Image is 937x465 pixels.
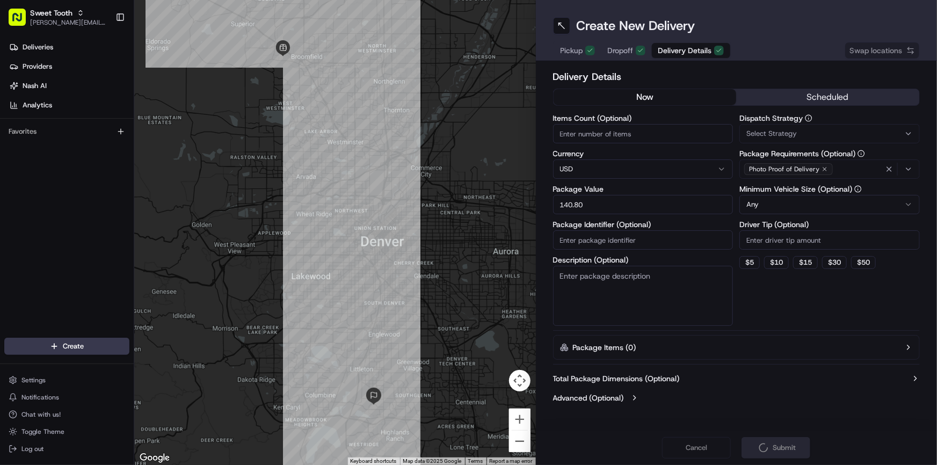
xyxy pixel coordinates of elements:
div: We're available if you need us! [48,113,148,122]
label: Driver Tip (Optional) [739,221,920,228]
button: Advanced (Optional) [553,393,920,403]
label: Total Package Dimensions (Optional) [553,373,680,384]
a: 📗Knowledge Base [6,236,86,255]
a: Open this area in Google Maps (opens a new window) [137,451,172,465]
span: [DATE] [95,195,117,204]
span: Notifications [21,393,59,402]
input: Enter package value [553,195,733,214]
a: Nash AI [4,77,134,95]
div: 💻 [91,241,99,250]
div: Favorites [4,123,129,140]
button: Select Strategy [739,124,920,143]
span: API Documentation [101,240,172,251]
h1: Create New Delivery [577,17,695,34]
img: 5e9a9d7314ff4150bce227a61376b483.jpg [23,103,42,122]
button: Keyboard shortcuts [351,457,397,465]
span: Knowledge Base [21,240,82,251]
span: Pylon [107,266,130,274]
button: $30 [822,256,847,269]
a: Providers [4,58,134,75]
button: Total Package Dimensions (Optional) [553,373,920,384]
span: Delivery Details [658,45,712,56]
button: Map camera controls [509,370,531,391]
img: 1736555255976-a54dd68f-1ca7-489b-9aae-adbdc363a1c4 [21,167,30,176]
span: [PERSON_NAME] [33,195,87,204]
button: Minimum Vehicle Size (Optional) [854,185,862,193]
input: Enter number of items [553,124,733,143]
button: scheduled [736,89,919,105]
h2: Delivery Details [553,69,920,84]
button: Package Items (0) [553,335,920,360]
img: Nash [11,11,32,32]
a: Report a map error [490,458,533,464]
label: Description (Optional) [553,256,733,264]
a: Powered byPylon [76,266,130,274]
span: Dropoff [608,45,634,56]
a: Terms (opens in new tab) [468,458,483,464]
button: Zoom out [509,431,531,452]
label: Package Identifier (Optional) [553,221,733,228]
div: Past conversations [11,140,72,148]
button: $5 [739,256,760,269]
button: $10 [764,256,789,269]
span: Chat with us! [21,410,61,419]
label: Package Items ( 0 ) [573,342,636,353]
button: Toggle Theme [4,424,129,439]
p: Welcome 👋 [11,43,195,60]
label: Items Count (Optional) [553,114,733,122]
img: 1736555255976-a54dd68f-1ca7-489b-9aae-adbdc363a1c4 [21,196,30,205]
span: • [89,166,93,175]
img: Google [137,451,172,465]
span: Deliveries [23,42,53,52]
a: Deliveries [4,39,134,56]
label: Dispatch Strategy [739,114,920,122]
button: Zoom in [509,409,531,430]
button: Sweet Tooth [30,8,72,18]
button: See all [166,137,195,150]
button: Create [4,338,129,355]
span: Pickup [561,45,583,56]
button: $15 [793,256,818,269]
span: [PERSON_NAME] [33,166,87,175]
a: 💻API Documentation [86,236,177,255]
button: now [554,89,737,105]
button: Settings [4,373,129,388]
img: 1736555255976-a54dd68f-1ca7-489b-9aae-adbdc363a1c4 [11,103,30,122]
button: Start new chat [183,106,195,119]
span: [DATE] [95,166,117,175]
label: Currency [553,150,733,157]
input: Enter driver tip amount [739,230,920,250]
span: Analytics [23,100,52,110]
img: Liam S. [11,156,28,173]
span: Settings [21,376,46,384]
a: Analytics [4,97,134,114]
button: [PERSON_NAME][EMAIL_ADDRESS][DOMAIN_NAME] [30,18,107,27]
label: Package Value [553,185,733,193]
label: Advanced (Optional) [553,393,624,403]
button: $50 [851,256,876,269]
button: Package Requirements (Optional) [858,150,865,157]
img: Liam S. [11,185,28,202]
label: Minimum Vehicle Size (Optional) [739,185,920,193]
input: Clear [28,69,177,81]
span: Providers [23,62,52,71]
button: Dispatch Strategy [805,114,812,122]
button: Log out [4,441,129,456]
button: Notifications [4,390,129,405]
input: Enter package identifier [553,230,733,250]
span: Log out [21,445,43,453]
span: Nash AI [23,81,47,91]
div: Start new chat [48,103,176,113]
span: • [89,195,93,204]
button: Sweet Tooth[PERSON_NAME][EMAIL_ADDRESS][DOMAIN_NAME] [4,4,111,30]
span: Photo Proof of Delivery [749,165,819,173]
span: Toggle Theme [21,427,64,436]
div: 📗 [11,241,19,250]
span: Map data ©2025 Google [403,458,462,464]
button: Photo Proof of Delivery [739,159,920,179]
label: Package Requirements (Optional) [739,150,920,157]
button: Chat with us! [4,407,129,422]
span: Create [63,342,84,351]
